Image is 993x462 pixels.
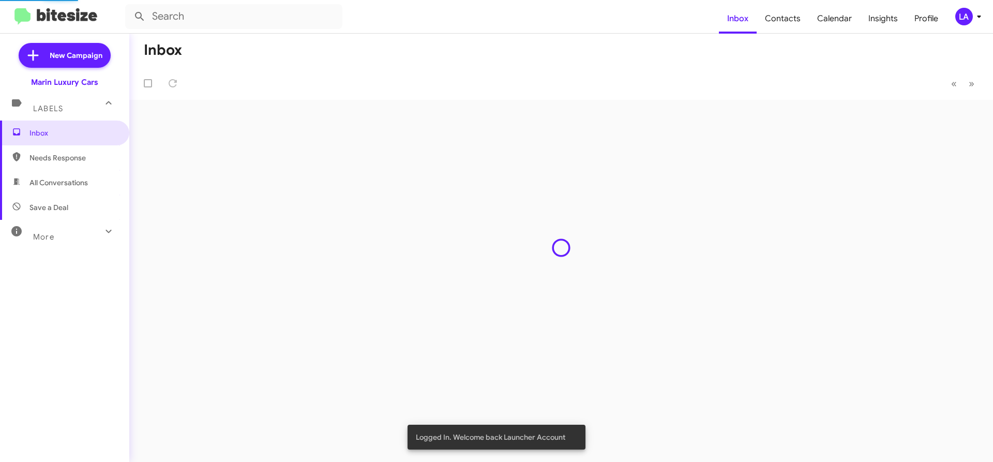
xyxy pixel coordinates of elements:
[945,73,963,94] button: Previous
[951,77,957,90] span: «
[125,4,342,29] input: Search
[31,77,98,87] div: Marin Luxury Cars
[719,4,757,34] a: Inbox
[33,104,63,113] span: Labels
[29,177,88,188] span: All Conversations
[860,4,906,34] a: Insights
[969,77,974,90] span: »
[29,153,117,163] span: Needs Response
[809,4,860,34] a: Calendar
[946,8,982,25] button: LA
[757,4,809,34] a: Contacts
[945,73,981,94] nav: Page navigation example
[19,43,111,68] a: New Campaign
[962,73,981,94] button: Next
[144,42,182,58] h1: Inbox
[416,432,565,442] span: Logged In. Welcome back Launcher Account
[906,4,946,34] a: Profile
[33,232,54,242] span: More
[29,128,117,138] span: Inbox
[50,50,102,61] span: New Campaign
[29,202,68,213] span: Save a Deal
[955,8,973,25] div: LA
